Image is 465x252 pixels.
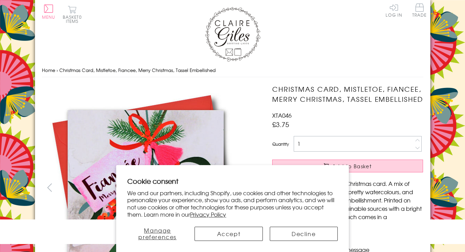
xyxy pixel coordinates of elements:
h1: Christmas Card, Mistletoe, Fiancee, Merry Christmas, Tassel Embellished [272,84,423,104]
button: prev [42,180,58,195]
h2: Cookie consent [127,176,338,186]
span: Manage preferences [138,226,176,241]
span: Trade [412,3,427,17]
span: Christmas Card, Mistletoe, Fiancee, Merry Christmas, Tassel Embellished [59,67,216,73]
span: Menu [42,14,55,20]
button: Decline [270,227,338,241]
span: £3.75 [272,119,289,129]
a: Log In [386,3,402,17]
span: XTA046 [272,111,292,119]
button: Manage preferences [127,227,188,241]
a: Privacy Policy [190,210,226,218]
button: Basket0 items [63,6,82,23]
span: › [57,67,58,73]
span: 0 items [66,14,82,24]
span: Add to Basket [332,163,372,170]
nav: breadcrumbs [42,63,423,78]
img: Claire Giles Greetings Cards [205,7,260,62]
label: Quantity [272,141,289,147]
p: We and our partners, including Shopify, use cookies and other technologies to personalize your ex... [127,189,338,218]
button: Menu [42,4,55,19]
a: Home [42,67,55,73]
button: Add to Basket [272,160,423,172]
button: Accept [195,227,262,241]
a: Trade [412,3,427,18]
